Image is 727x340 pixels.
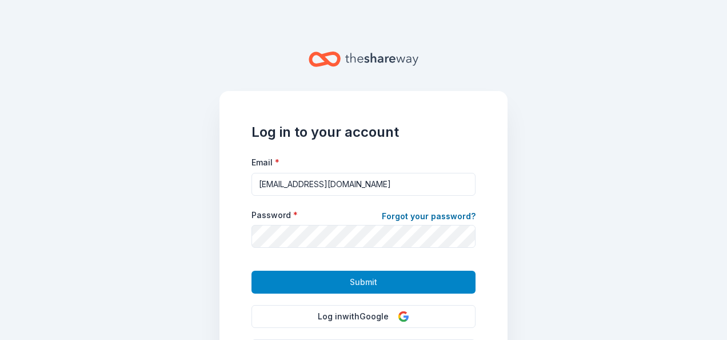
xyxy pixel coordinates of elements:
[309,46,418,73] a: Home
[350,275,377,289] span: Submit
[251,271,476,294] button: Submit
[251,209,298,221] label: Password
[251,305,476,328] button: Log inwithGoogle
[251,123,476,141] h1: Log in to your account
[251,157,279,168] label: Email
[398,311,409,322] img: Google Logo
[382,209,476,226] a: Forgot your password?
